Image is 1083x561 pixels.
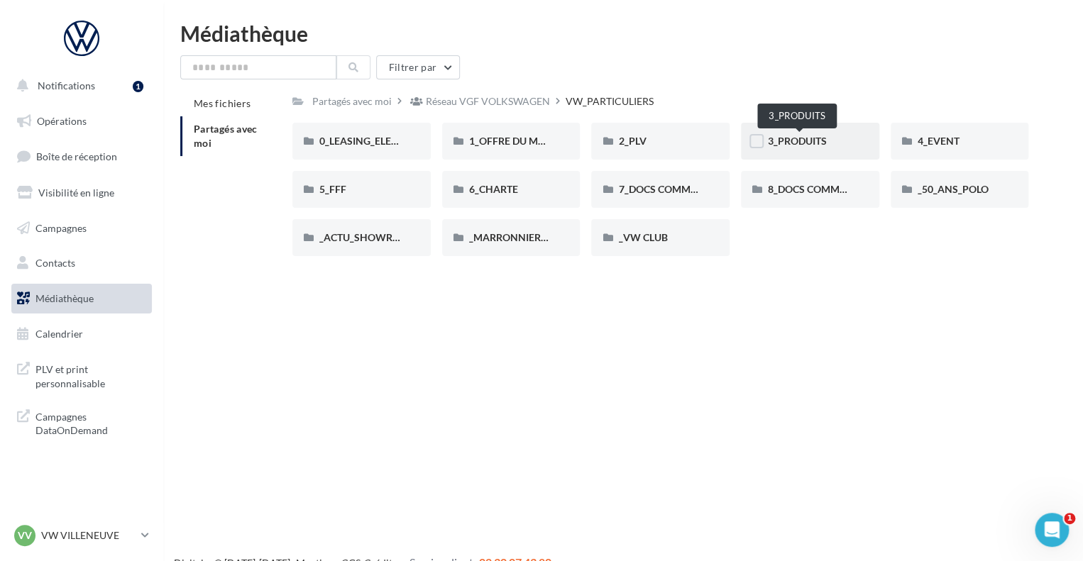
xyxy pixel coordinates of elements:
[35,292,94,304] span: Médiathèque
[1064,513,1075,524] span: 1
[35,407,146,438] span: Campagnes DataOnDemand
[9,141,155,172] a: Boîte de réception
[38,79,95,91] span: Notifications
[55,346,247,376] div: Cliquez sur et choisissez votre mode d'import :
[469,135,554,147] span: 1_OFFRE DU MOIS
[26,243,258,266] div: 1Importer des contacts
[37,115,87,127] span: Opérations
[9,248,155,278] a: Contacts
[35,221,87,233] span: Campagnes
[9,6,36,33] button: go back
[18,528,32,543] span: VV
[249,6,275,32] div: Fermer
[35,360,146,390] span: PLV et print personnalisable
[9,319,155,349] a: Calendrier
[319,135,433,147] span: 0_LEASING_ELECTRIQUE
[55,391,247,406] div: - Ajouter des contacts manuellement
[173,188,270,203] p: Environ 10 minutes
[918,183,989,195] span: _50_ANS_POLO
[618,135,646,147] span: 2_PLV
[469,183,518,195] span: 6_CHARTE
[133,81,143,92] div: 1
[1035,513,1069,547] iframe: Intercom live chat
[376,55,460,79] button: Filtrer par
[35,257,75,269] span: Contacts
[312,94,392,109] div: Partagés avec moi
[129,273,189,284] b: "Contacts"
[55,272,247,331] div: Depuis l'onglet , commencez par ajouter [PERSON_NAME] contacts pour pouvoir leur envoyer des camp...
[11,522,152,549] a: VV VW VILLENEUVE
[9,178,155,208] a: Visibilité en ligne
[110,348,236,359] b: "Ajouter des contacts"
[319,231,417,243] span: _ACTU_SHOWROOM
[55,450,247,465] div: - Importer un fichier (XLS ou CSV)
[618,231,667,243] span: _VW CLUB
[180,23,1066,44] div: Médiathèque
[618,183,732,195] span: 7_DOCS COMMERCIAUX
[9,213,155,243] a: Campagnes
[194,123,258,149] span: Partagés avec moi
[41,528,136,543] p: VW VILLENEUVE
[768,135,827,147] span: 3_PRODUITS
[35,328,83,340] span: Calendrier
[103,482,175,493] a: téléchargez ici
[426,94,550,109] div: Réseau VGF VOLKSWAGEN
[63,150,86,172] img: Profile image for Service-Client
[55,480,247,510] div: Si besoin, notre modèle d'import excel.
[566,94,654,109] div: VW_PARTICULIERS
[36,150,117,162] span: Boîte de réception
[319,183,346,195] span: 5_FFF
[9,284,155,313] a: Médiathèque
[55,248,241,262] div: Importer des contacts
[9,401,155,443] a: Campagnes DataOnDemand
[92,154,221,168] div: Service-Client de Digitaleo
[55,421,247,435] div: OU
[9,106,155,136] a: Opérations
[918,135,960,147] span: 4_EVENT
[20,107,264,141] div: Suivez ce pas à pas et si besoin, écrivez-nous à
[768,183,894,195] span: 8_DOCS COMMUNICATION
[9,354,155,396] a: PLV et print personnalisable
[194,97,251,109] span: Mes fichiers
[62,126,260,139] a: [EMAIL_ADDRESS][DOMAIN_NAME]
[14,188,57,203] p: 3 étapes
[38,187,114,199] span: Visibilité en ligne
[9,71,149,101] button: Notifications 1
[20,56,264,107] div: Débuter avec les Mails et SMS
[469,231,562,243] span: _MARRONNIERS_25
[757,104,837,128] div: 3_PRODUITS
